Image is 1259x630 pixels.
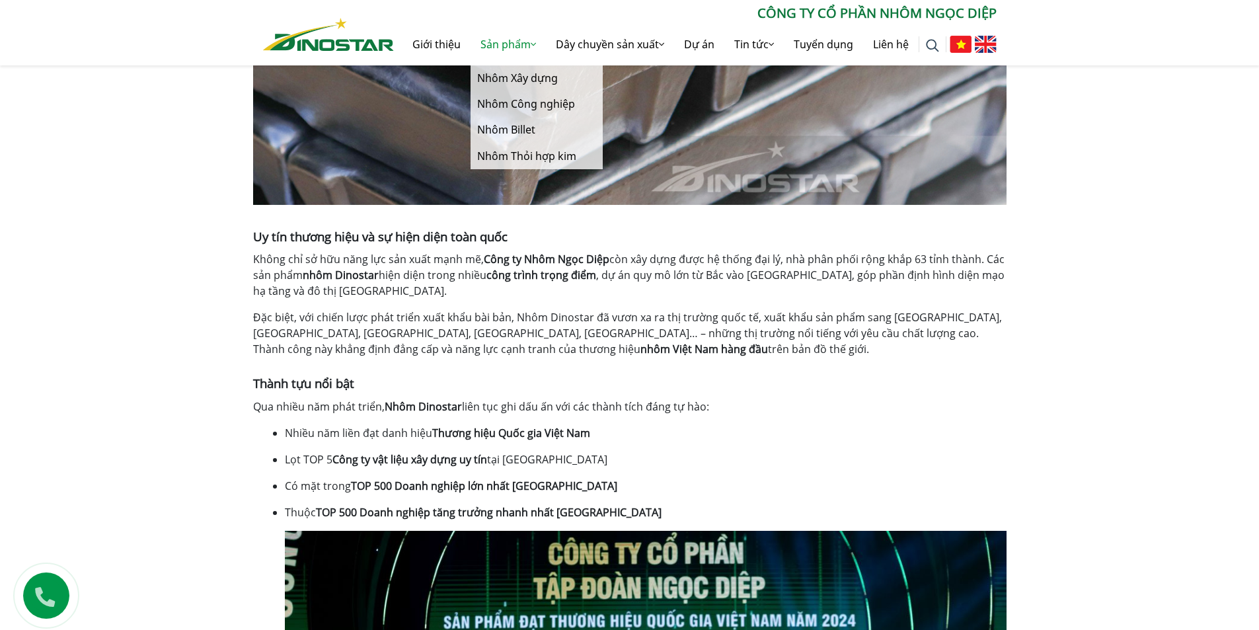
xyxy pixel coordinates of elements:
[285,425,1007,441] p: Nhiều năm liền đạt danh hiệu
[950,36,972,53] img: Tiếng Việt
[394,3,997,23] p: CÔNG TY CỔ PHẦN NHÔM NGỌC DIỆP
[724,23,784,65] a: Tin tức
[253,399,1007,414] p: Qua nhiều năm phát triển, liên tục ghi dấu ấn với các thành tích đáng tự hào:
[471,65,603,91] a: Nhôm Xây dựng
[484,252,609,266] strong: Công ty Nhôm Ngọc Diệp
[351,479,617,493] strong: TOP 500 Doanh nghiệp lớn nhất [GEOGRAPHIC_DATA]
[471,117,603,143] a: Nhôm Billet
[303,268,379,282] strong: nhôm Dinostar
[546,23,674,65] a: Dây chuyền sản xuất
[263,18,394,51] img: Nhôm Dinostar
[863,23,919,65] a: Liên hệ
[253,228,508,245] span: Uy tín thương hiệu và sự hiện diện toàn quốc
[471,91,603,117] a: Nhôm Công nghiệp
[285,452,1007,467] p: Lọt TOP 5 tại [GEOGRAPHIC_DATA]
[471,143,603,169] a: Nhôm Thỏi hợp kim
[385,399,462,414] strong: Nhôm Dinostar
[471,23,546,65] a: Sản phẩm
[486,268,596,282] strong: công trình trọng điểm
[285,504,1007,520] p: Thuộc
[253,309,1007,357] p: Đặc biệt, với chiến lược phát triển xuất khẩu bài bản, Nhôm Dinostar đã vươn xa ra thị trường quố...
[784,23,863,65] a: Tuyển dụng
[253,375,354,391] span: Thành tựu nổi bật
[402,23,471,65] a: Giới thiệu
[432,426,590,440] strong: Thương hiệu Quốc gia Việt Nam
[640,342,768,356] strong: nhôm Việt Nam hàng đầu
[316,505,662,520] strong: TOP 500 Doanh nghiệp tăng trưởng nhanh nhất [GEOGRAPHIC_DATA]
[285,478,1007,494] p: Có mặt trong
[975,36,997,53] img: English
[253,251,1007,299] p: Không chỉ sở hữu năng lực sản xuất mạnh mẽ, còn xây dựng được hệ thống đại lý, nhà phân phối rộng...
[926,39,939,52] img: search
[674,23,724,65] a: Dự án
[332,452,487,467] strong: Công ty vật liệu xây dựng uy tín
